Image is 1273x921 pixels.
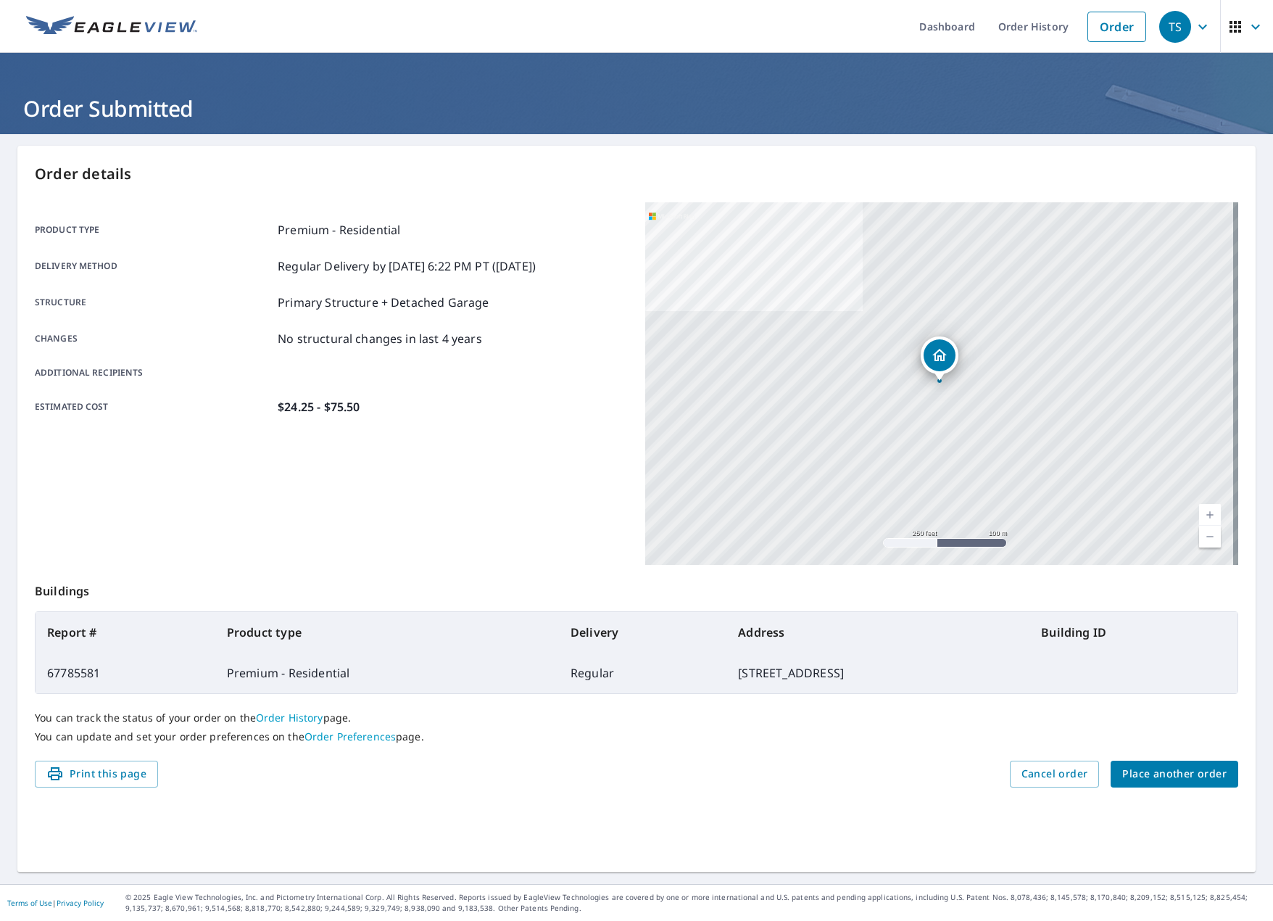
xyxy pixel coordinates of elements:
span: Place another order [1122,765,1227,783]
td: 67785581 [36,653,215,693]
a: Current Level 17, Zoom In [1199,504,1221,526]
p: © 2025 Eagle View Technologies, Inc. and Pictometry International Corp. All Rights Reserved. Repo... [125,892,1266,914]
th: Product type [215,612,559,653]
a: Order History [256,711,323,724]
p: Premium - Residential [278,221,400,239]
a: Current Level 17, Zoom Out [1199,526,1221,548]
a: Terms of Use [7,898,52,908]
p: Additional recipients [35,366,272,379]
p: Regular Delivery by [DATE] 6:22 PM PT ([DATE]) [278,257,536,275]
p: Estimated cost [35,398,272,416]
button: Place another order [1111,761,1238,788]
p: You can track the status of your order on the page. [35,711,1238,724]
div: Dropped pin, building 1, Residential property, 31 Aberdeen Cir Leesburg, FL 34788 [921,336,958,381]
span: Cancel order [1021,765,1088,783]
p: | [7,899,104,907]
p: Delivery method [35,257,272,275]
th: Address [726,612,1029,653]
p: Product type [35,221,272,239]
button: Print this page [35,761,158,788]
p: Order details [35,163,1238,185]
p: $24.25 - $75.50 [278,398,360,416]
a: Order [1087,12,1146,42]
p: No structural changes in last 4 years [278,330,482,347]
a: Privacy Policy [57,898,104,908]
th: Delivery [559,612,726,653]
p: Changes [35,330,272,347]
p: You can update and set your order preferences on the page. [35,730,1238,743]
button: Cancel order [1010,761,1100,788]
span: Print this page [46,765,146,783]
h1: Order Submitted [17,94,1256,123]
a: Order Preferences [304,730,396,743]
td: Premium - Residential [215,653,559,693]
p: Buildings [35,565,1238,611]
th: Report # [36,612,215,653]
p: Primary Structure + Detached Garage [278,294,489,311]
img: EV Logo [26,16,197,38]
td: [STREET_ADDRESS] [726,653,1029,693]
th: Building ID [1029,612,1237,653]
div: TS [1159,11,1191,43]
p: Structure [35,294,272,311]
td: Regular [559,653,726,693]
